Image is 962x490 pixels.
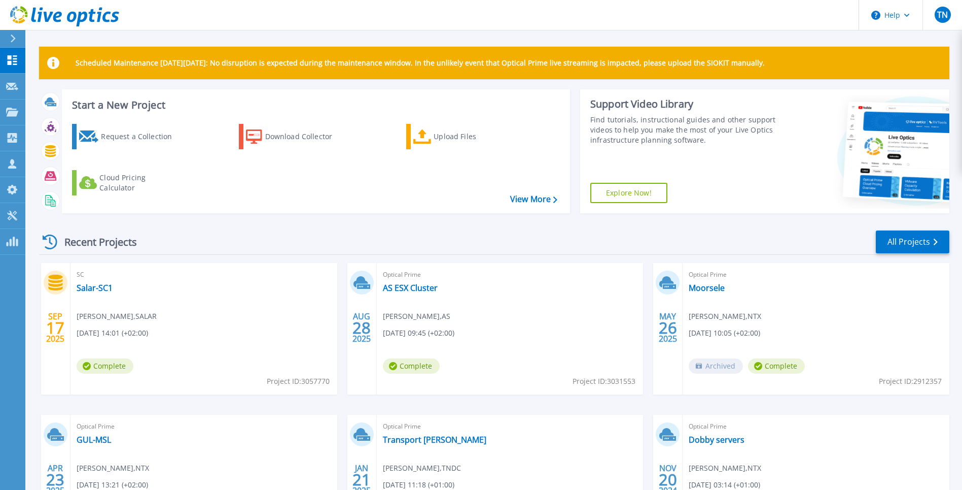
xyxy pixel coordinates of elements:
span: 17 [46,323,64,332]
span: 20 [659,475,677,484]
span: Project ID: 3057770 [267,376,330,387]
span: Optical Prime [77,421,331,432]
span: [PERSON_NAME] , TNDC [383,463,461,474]
div: SEP 2025 [46,309,65,346]
a: Download Collector [239,124,352,149]
span: Optical Prime [689,421,943,432]
a: Dobby servers [689,435,744,445]
span: Complete [383,358,440,374]
span: 21 [352,475,371,484]
p: Scheduled Maintenance [DATE][DATE]: No disruption is expected during the maintenance window. In t... [76,59,765,67]
a: Transport [PERSON_NAME] [383,435,486,445]
span: SC [77,269,331,280]
a: View More [510,194,557,204]
span: [PERSON_NAME] , SALAR [77,311,157,322]
a: Moorsele [689,283,725,293]
span: 28 [352,323,371,332]
a: AS ESX Cluster [383,283,438,293]
span: [DATE] 09:45 (+02:00) [383,328,454,339]
a: All Projects [876,231,949,253]
div: Find tutorials, instructional guides and other support videos to help you make the most of your L... [590,115,778,145]
h3: Start a New Project [72,100,557,111]
span: [DATE] 14:01 (+02:00) [77,328,148,339]
span: TN [937,11,948,19]
a: Request a Collection [72,124,185,149]
span: [PERSON_NAME] , NTX [689,311,761,322]
div: AUG 2025 [352,309,371,346]
span: [PERSON_NAME] , NTX [77,463,149,474]
span: [PERSON_NAME] , NTX [689,463,761,474]
a: Upload Files [406,124,519,149]
span: Optical Prime [689,269,943,280]
a: Salar-SC1 [77,283,113,293]
span: [PERSON_NAME] , AS [383,311,450,322]
span: Project ID: 3031553 [573,376,635,387]
a: Cloud Pricing Calculator [72,170,185,195]
span: Project ID: 2912357 [879,376,942,387]
span: Archived [689,358,743,374]
div: Support Video Library [590,97,778,111]
span: Optical Prime [383,269,637,280]
div: Recent Projects [39,230,151,254]
span: Complete [77,358,133,374]
div: Download Collector [265,126,346,147]
a: GUL-MSL [77,435,111,445]
div: Upload Files [434,126,515,147]
span: Complete [748,358,805,374]
div: Cloud Pricing Calculator [99,173,181,193]
span: [DATE] 10:05 (+02:00) [689,328,760,339]
div: Request a Collection [101,126,182,147]
a: Explore Now! [590,183,667,203]
span: Optical Prime [383,421,637,432]
span: 26 [659,323,677,332]
div: MAY 2025 [658,309,678,346]
span: 23 [46,475,64,484]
